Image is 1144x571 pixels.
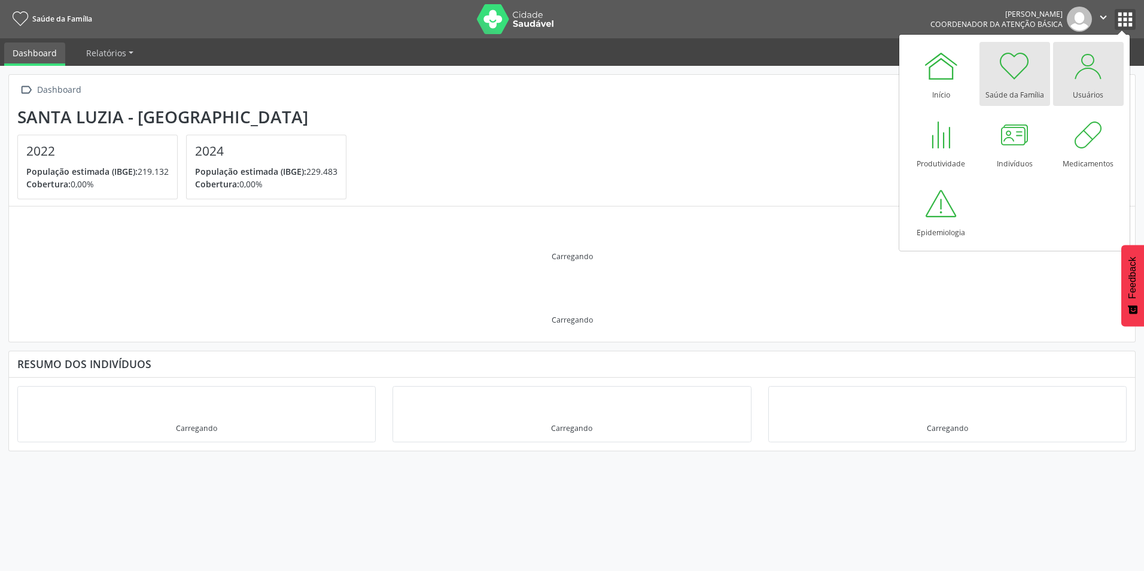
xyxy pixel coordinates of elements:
[927,423,968,433] div: Carregando
[930,9,1063,19] div: [PERSON_NAME]
[979,42,1050,106] a: Saúde da Família
[979,111,1050,175] a: Indivíduos
[4,42,65,66] a: Dashboard
[17,107,355,127] div: Santa Luzia - [GEOGRAPHIC_DATA]
[78,42,142,63] a: Relatórios
[1097,11,1110,24] i: 
[195,178,337,190] p: 0,00%
[26,166,138,177] span: População estimada (IBGE):
[1115,9,1136,30] button: apps
[195,165,337,178] p: 229.483
[930,19,1063,29] span: Coordenador da Atenção Básica
[906,180,976,244] a: Epidemiologia
[1053,42,1124,106] a: Usuários
[551,423,592,433] div: Carregando
[26,178,169,190] p: 0,00%
[906,42,976,106] a: Início
[8,9,92,29] a: Saúde da Família
[906,111,976,175] a: Produtividade
[195,166,306,177] span: População estimada (IBGE):
[32,14,92,24] span: Saúde da Família
[86,47,126,59] span: Relatórios
[17,81,83,99] a:  Dashboard
[1092,7,1115,32] button: 
[1053,111,1124,175] a: Medicamentos
[35,81,83,99] div: Dashboard
[176,423,217,433] div: Carregando
[195,178,239,190] span: Cobertura:
[1067,7,1092,32] img: img
[552,251,593,262] div: Carregando
[552,315,593,325] div: Carregando
[26,144,169,159] h4: 2022
[195,144,337,159] h4: 2024
[26,178,71,190] span: Cobertura:
[26,165,169,178] p: 219.132
[17,81,35,99] i: 
[17,357,1127,370] div: Resumo dos indivíduos
[1127,257,1138,299] span: Feedback
[1121,245,1144,326] button: Feedback - Mostrar pesquisa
